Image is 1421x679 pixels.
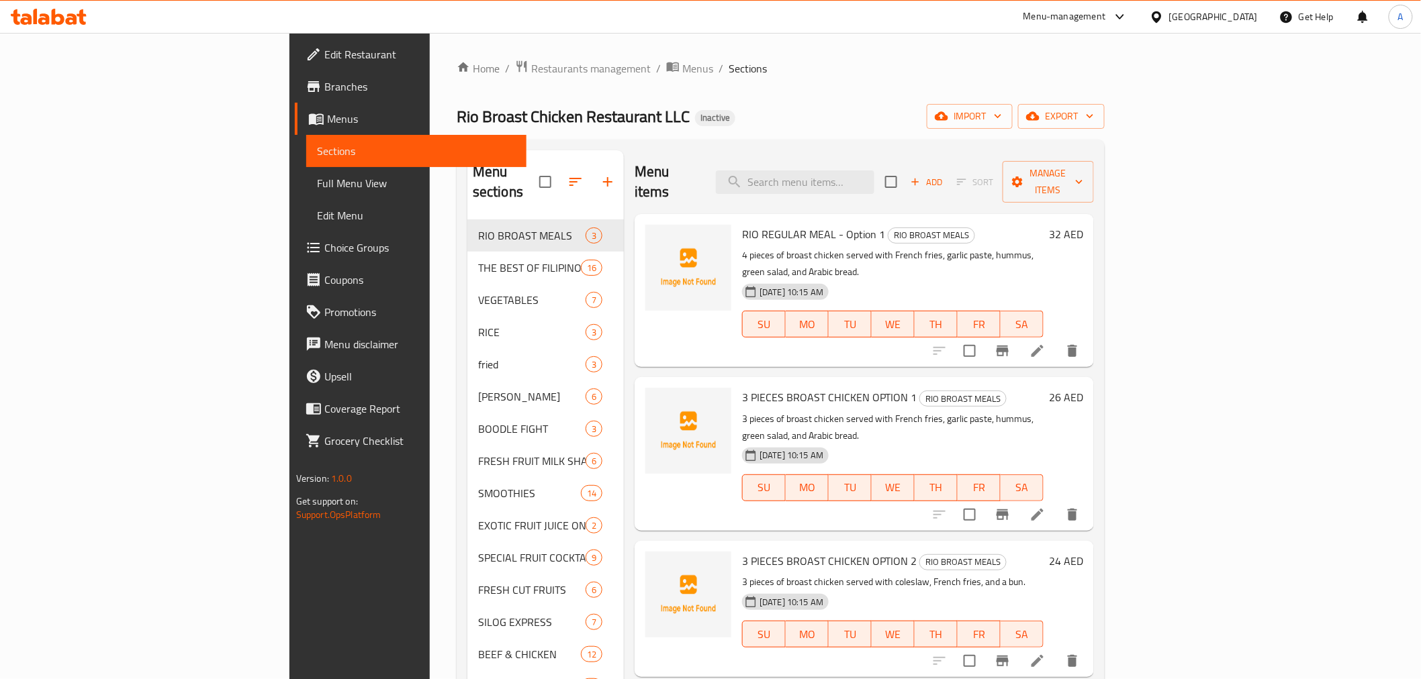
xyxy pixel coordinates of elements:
span: SILOG EXPRESS [478,614,586,630]
a: Menus [295,103,526,135]
span: 6 [586,455,602,468]
nav: breadcrumb [457,60,1105,77]
span: RICE [478,324,586,340]
span: 3 [586,326,602,339]
div: items [586,292,602,308]
a: Promotions [295,296,526,328]
button: Manage items [1003,161,1094,203]
span: 16 [582,262,602,274]
span: SMOOTHIES [478,485,581,501]
span: Select to update [956,647,984,675]
div: items [586,324,602,340]
div: fried3 [467,348,624,380]
span: Select section [877,168,905,196]
button: delete [1056,499,1089,531]
button: FR [958,311,1001,337]
button: TH [915,474,958,501]
span: VEGETABLES [478,292,586,308]
span: 7 [586,616,602,629]
a: Edit menu item [1029,343,1046,359]
div: RIO BROAST MEALS [888,227,975,244]
span: Sections [729,60,767,76]
span: fried [478,356,586,372]
a: Coverage Report [295,393,526,425]
a: Support.OpsPlatform [296,506,381,523]
span: SU [748,315,780,334]
span: import [937,108,1002,125]
span: Edit Menu [317,207,516,223]
span: SA [1006,625,1038,644]
div: items [586,356,602,372]
button: TU [829,474,872,501]
button: export [1018,104,1105,129]
span: 3 PIECES BROAST CHICKEN OPTION 1 [742,387,917,407]
h6: 32 AED [1049,225,1083,244]
a: Restaurants management [515,60,651,77]
span: FRESH FRUIT MILK SHAKES [478,453,586,469]
div: THE BEST OF FILIPINO FOOD FIESTA MERIENDA16 [467,252,624,284]
button: MO [786,474,829,501]
span: THE BEST OF FILIPINO FOOD FIESTA MERIENDA [478,260,581,276]
button: Branch-specific-item [987,499,1019,531]
span: [DATE] 10:15 AM [754,286,829,299]
button: delete [1056,335,1089,367]
span: SA [1006,315,1038,334]
a: Coupons [295,264,526,296]
div: [GEOGRAPHIC_DATA] [1169,9,1258,24]
div: items [586,453,602,469]
span: FR [963,625,995,644]
span: [DATE] 10:15 AM [754,596,829,609]
span: Add [909,174,945,190]
span: Menus [327,111,516,127]
p: 4 pieces of broast chicken served with French fries, garlic paste, hummus, green salad, and Arabi... [742,247,1044,280]
h6: 26 AED [1049,388,1083,407]
div: PINOY PANGHIMAGAS [478,388,586,405]
span: Add item [905,172,948,193]
span: A [1398,9,1404,24]
span: Full Menu View [317,175,516,191]
li: / [719,60,723,76]
div: SPECIAL FRUIT COCKTAILS [478,550,586,566]
span: TU [834,315,866,334]
span: MO [791,315,823,334]
a: Choice Groups [295,231,526,264]
span: 6 [586,390,602,403]
span: SU [748,478,780,497]
button: SU [742,474,786,501]
h2: Menu items [635,162,700,202]
button: TH [915,621,958,647]
div: BEEF & CHICKEN [478,646,581,662]
span: TH [920,478,952,497]
div: VEGETABLES7 [467,284,624,316]
span: FR [963,478,995,497]
button: WE [872,621,915,647]
span: Sort sections [559,166,592,198]
button: WE [872,311,915,337]
span: Choice Groups [324,240,516,256]
a: Menu disclaimer [295,328,526,360]
span: export [1029,108,1094,125]
div: FRESH FRUIT MILK SHAKES6 [467,445,624,477]
span: SA [1006,478,1038,497]
div: items [581,485,602,501]
span: Rio Broast Chicken Restaurant LLC [457,101,690,132]
div: items [586,227,602,244]
span: TH [920,625,952,644]
span: Sections [317,143,516,159]
div: BEEF & CHICKEN12 [467,638,624,670]
a: Upsell [295,360,526,393]
a: Edit menu item [1029,507,1046,523]
span: Select to update [956,501,984,529]
button: TU [829,311,872,337]
span: Version: [296,470,329,487]
span: RIO BROAST MEALS [920,391,1006,407]
button: Branch-specific-item [987,335,1019,367]
button: Add section [592,166,624,198]
h6: 24 AED [1049,552,1083,570]
button: SA [1001,621,1044,647]
div: Inactive [695,110,735,126]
